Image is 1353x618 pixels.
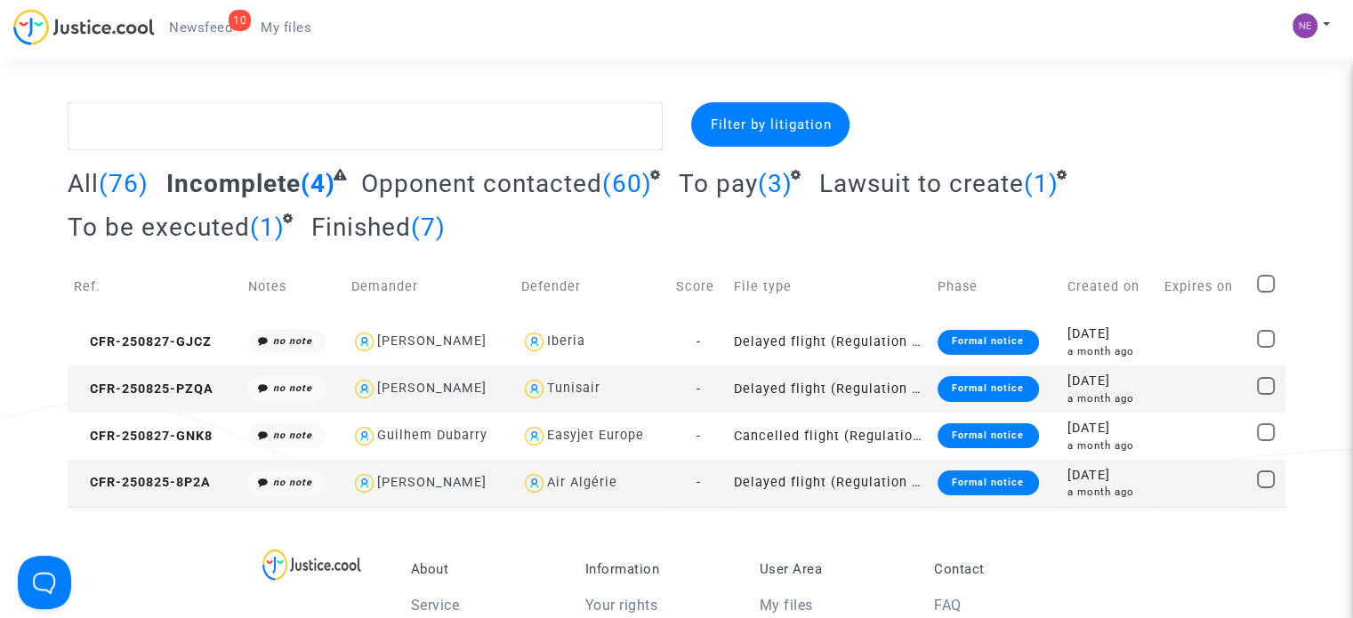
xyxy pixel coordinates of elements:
[1067,419,1152,438] div: [DATE]
[377,381,487,396] div: [PERSON_NAME]
[351,470,377,496] img: icon-user.svg
[1067,391,1152,406] div: a month ago
[760,597,813,614] a: My files
[1293,13,1317,38] img: 4912f5d04f2f342eba6450d9417ffa1b
[261,20,311,36] span: My files
[602,169,652,198] span: (60)
[728,413,931,460] td: Cancelled flight (Regulation EC 261/2004)
[273,382,312,394] i: no note
[74,475,211,490] span: CFR-250825-8P2A
[547,428,644,443] div: Easyjet Europe
[361,169,602,198] span: Opponent contacted
[99,169,149,198] span: (76)
[351,423,377,449] img: icon-user.svg
[728,460,931,507] td: Delayed flight (Regulation EC 261/2004)
[758,169,793,198] span: (3)
[262,549,361,581] img: logo-lg.svg
[13,9,155,45] img: jc-logo.svg
[585,561,733,577] p: Information
[547,475,617,490] div: Air Algérie
[301,169,335,198] span: (4)
[1067,466,1152,486] div: [DATE]
[938,376,1038,401] div: Formal notice
[1067,372,1152,391] div: [DATE]
[697,429,701,444] span: -
[68,255,242,318] td: Ref.
[547,333,585,349] div: Iberia
[697,475,701,490] span: -
[1067,344,1152,359] div: a month ago
[515,255,670,318] td: Defender
[1158,255,1251,318] td: Expires on
[710,116,831,132] span: Filter by litigation
[74,429,213,444] span: CFR-250827-GNK8
[166,169,301,198] span: Incomplete
[411,561,559,577] p: About
[1061,255,1158,318] td: Created on
[1067,438,1152,453] div: a month ago
[728,365,931,413] td: Delayed flight (Regulation EC 261/2004)
[273,335,312,347] i: no note
[377,333,487,349] div: [PERSON_NAME]
[521,376,547,402] img: icon-user.svg
[934,597,962,614] a: FAQ
[938,470,1038,495] div: Formal notice
[250,213,285,242] span: (1)
[728,318,931,365] td: Delayed flight (Regulation EC 261/2004)
[521,470,547,496] img: icon-user.svg
[155,14,246,41] a: 10Newsfeed
[74,381,213,397] span: CFR-250825-PZQA
[760,561,907,577] p: User Area
[1067,325,1152,344] div: [DATE]
[931,255,1061,318] td: Phase
[377,428,487,443] div: Guilhem Dubarry
[68,213,250,242] span: To be executed
[521,329,547,355] img: icon-user.svg
[377,475,487,490] div: [PERSON_NAME]
[728,255,931,318] td: File type
[345,255,515,318] td: Demander
[697,381,701,397] span: -
[1067,485,1152,500] div: a month ago
[818,169,1023,198] span: Lawsuit to create
[521,423,547,449] img: icon-user.svg
[169,20,232,36] span: Newsfeed
[934,561,1082,577] p: Contact
[351,376,377,402] img: icon-user.svg
[1023,169,1058,198] span: (1)
[246,14,326,41] a: My files
[74,334,212,349] span: CFR-250827-GJCZ
[273,477,312,488] i: no note
[351,329,377,355] img: icon-user.svg
[670,255,728,318] td: Score
[273,429,312,441] i: no note
[585,597,658,614] a: Your rights
[68,169,99,198] span: All
[547,381,600,396] div: Tunisair
[229,10,251,31] div: 10
[679,169,758,198] span: To pay
[311,213,411,242] span: Finished
[697,334,701,349] span: -
[938,330,1038,355] div: Formal notice
[938,423,1038,448] div: Formal notice
[411,597,460,614] a: Service
[411,213,446,242] span: (7)
[18,556,71,609] iframe: Help Scout Beacon - Open
[242,255,345,318] td: Notes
